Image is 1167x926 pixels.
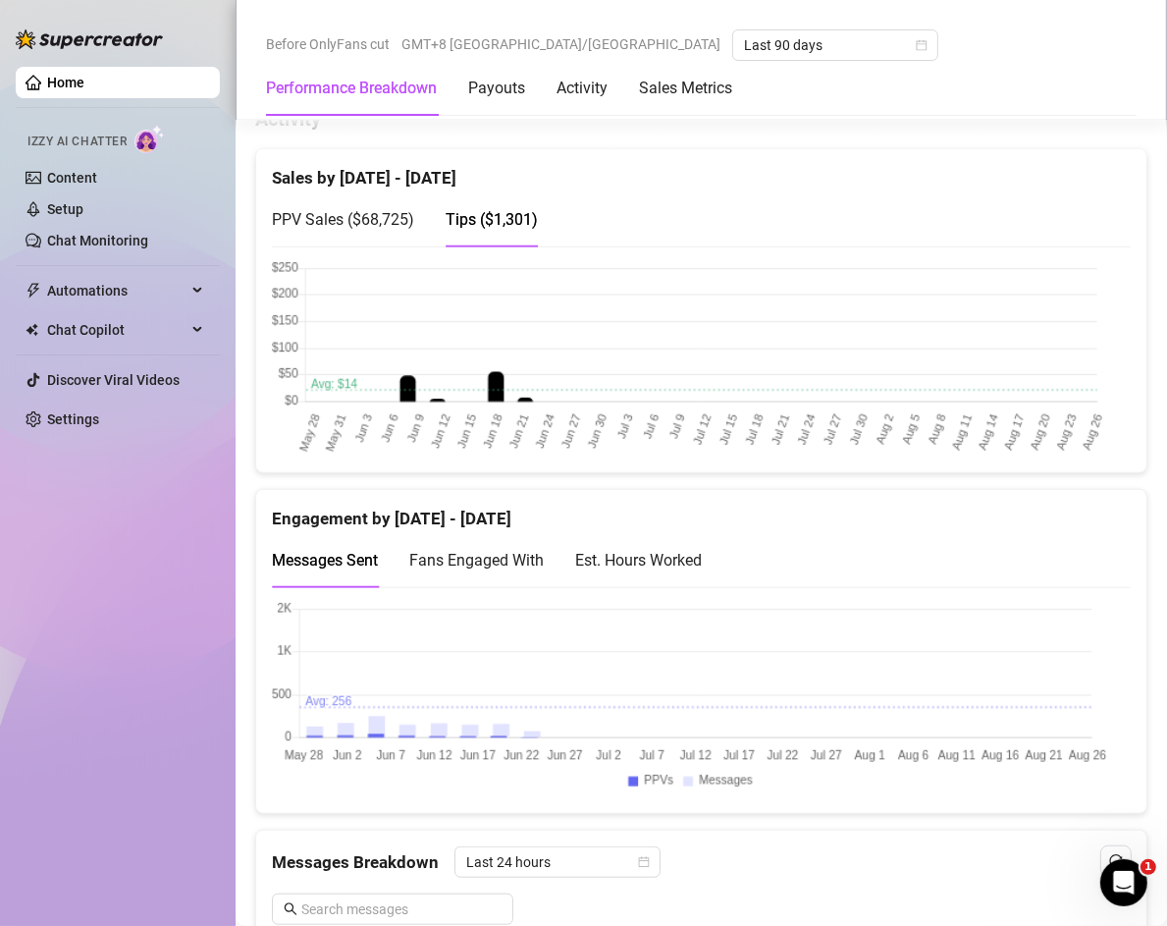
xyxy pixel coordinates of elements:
a: Setup [47,201,83,217]
a: Content [47,170,97,186]
div: Payouts [468,77,525,100]
iframe: Intercom live chat [1100,859,1147,906]
span: Automations [47,275,186,306]
span: 1 [1140,859,1156,875]
img: Chat Copilot [26,323,38,337]
span: Fans Engaged With [409,551,544,570]
input: Search messages [301,899,502,920]
div: Est. Hours Worked [575,548,702,572]
a: Settings [47,411,99,427]
div: Messages Breakdown [272,846,1131,878]
span: calendar [638,856,650,868]
div: Engagement by [DATE] - [DATE] [272,490,1131,532]
div: Sales by [DATE] - [DATE] [272,149,1131,191]
a: Chat Monitoring [47,233,148,248]
div: Performance Breakdown [266,77,437,100]
img: logo-BBDzfeDw.svg [16,29,163,49]
span: calendar [916,39,928,51]
span: Messages Sent [272,551,378,570]
span: Before OnlyFans cut [266,29,390,59]
span: search [284,902,297,916]
span: Last 90 days [744,30,927,60]
span: reload [1109,854,1123,868]
span: GMT+8 [GEOGRAPHIC_DATA]/[GEOGRAPHIC_DATA] [401,29,720,59]
span: Tips ( $1,301 ) [446,210,538,229]
span: Last 24 hours [466,847,649,877]
span: Izzy AI Chatter [27,133,127,151]
div: Activity [557,77,608,100]
div: Sales Metrics [639,77,732,100]
span: Chat Copilot [47,314,186,346]
img: AI Chatter [134,125,165,153]
a: Home [47,75,84,90]
a: Discover Viral Videos [47,372,180,388]
span: thunderbolt [26,283,41,299]
span: PPV Sales ( $68,725 ) [272,210,414,229]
